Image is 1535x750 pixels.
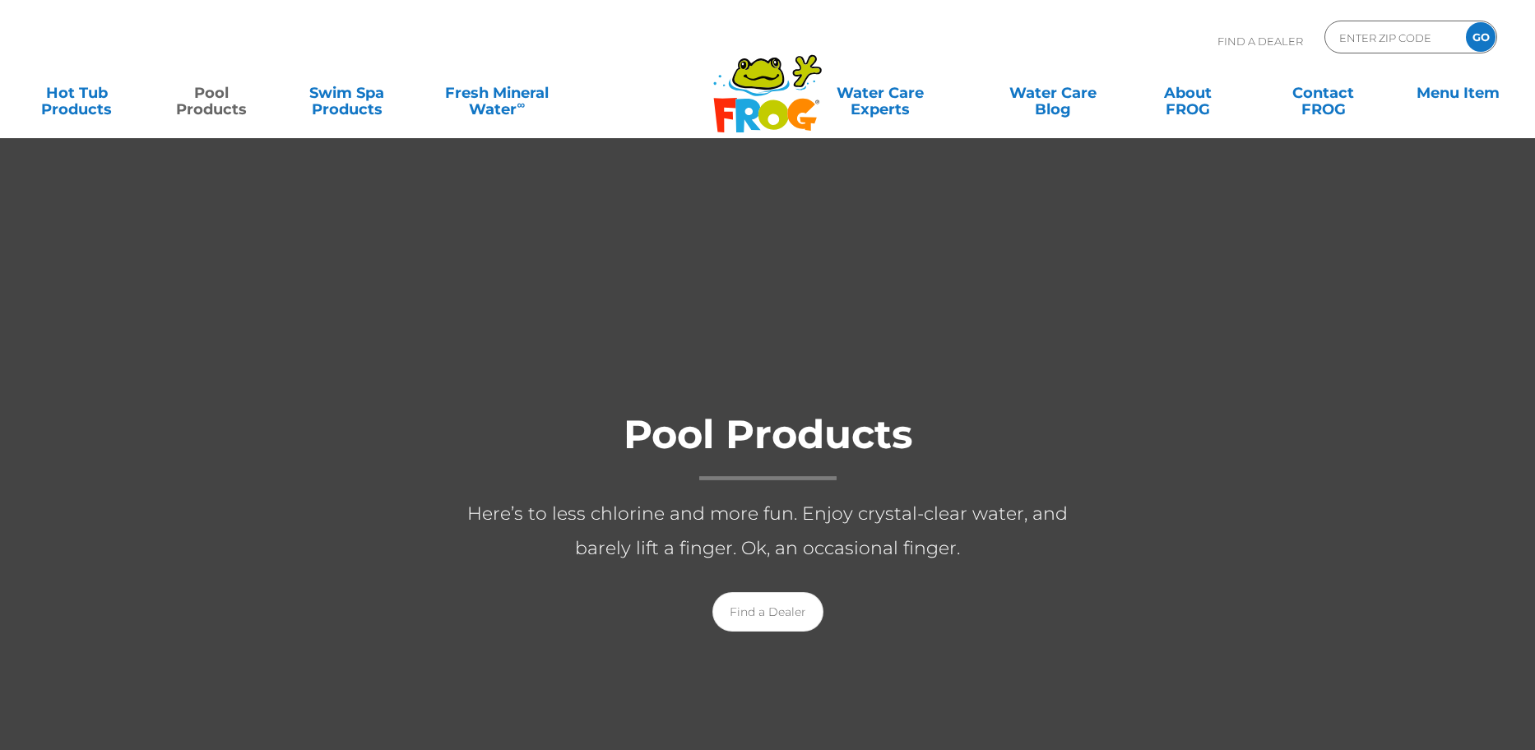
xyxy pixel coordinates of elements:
a: Swim SpaProducts [287,76,407,109]
img: Frog Products Logo [704,33,831,133]
input: Zip Code Form [1338,25,1449,49]
sup: ∞ [517,98,525,111]
p: Find A Dealer [1217,21,1303,62]
a: Menu Item [1398,76,1519,109]
input: GO [1466,22,1496,52]
a: PoolProducts [151,76,271,109]
a: Find a Dealer [712,592,823,632]
a: Fresh MineralWater∞ [422,76,573,109]
a: Hot TubProducts [16,76,137,109]
a: AboutFROG [1128,76,1248,109]
p: Here’s to less chlorine and more fun. Enjoy crystal-clear water, and barely lift a finger. Ok, an... [438,497,1097,566]
h1: Pool Products [438,413,1097,480]
a: Water CareExperts [782,76,977,109]
a: ContactFROG [1263,76,1383,109]
a: Water CareBlog [993,76,1113,109]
